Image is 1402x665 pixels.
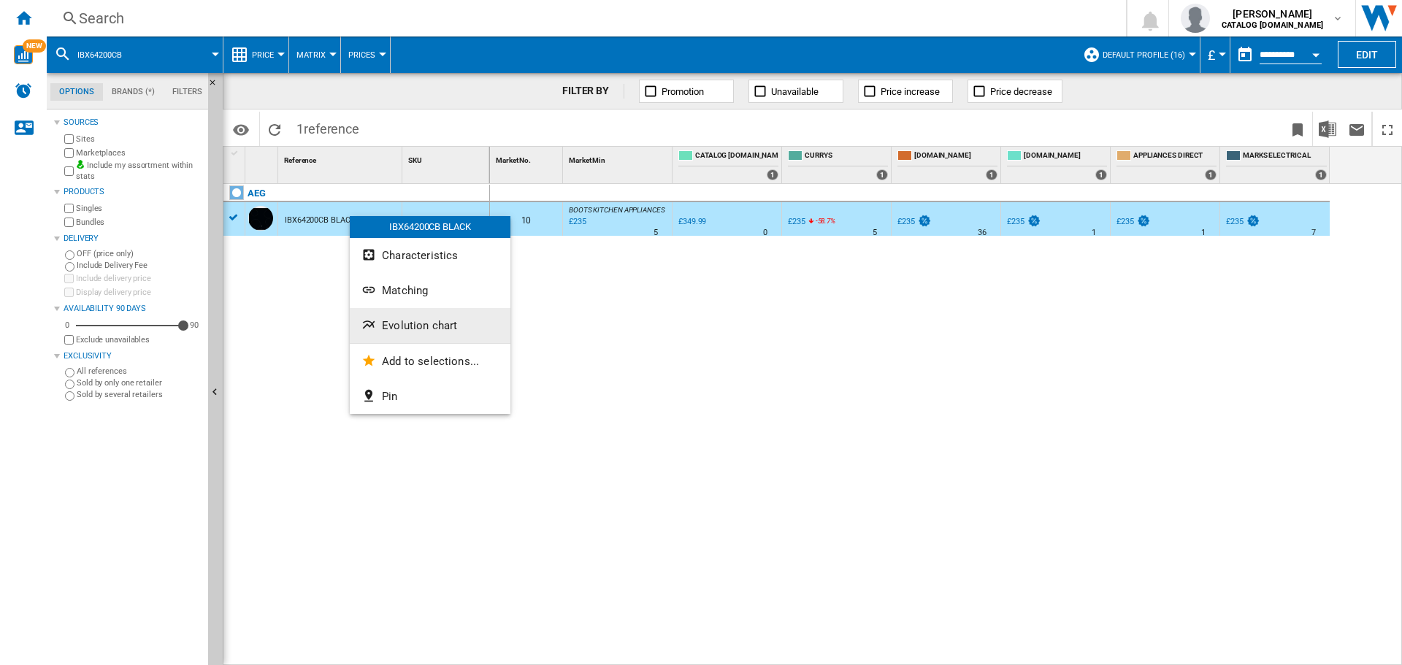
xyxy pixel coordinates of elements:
span: Characteristics [382,249,458,262]
button: Characteristics [350,238,510,273]
div: IBX64200CB BLACK [350,216,510,238]
span: Matching [382,284,428,297]
button: Matching [350,273,510,308]
button: Add to selections... [350,344,510,379]
span: Pin [382,390,397,403]
span: Evolution chart [382,319,457,332]
span: Add to selections... [382,355,479,368]
button: Pin... [350,379,510,414]
button: Evolution chart [350,308,510,343]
